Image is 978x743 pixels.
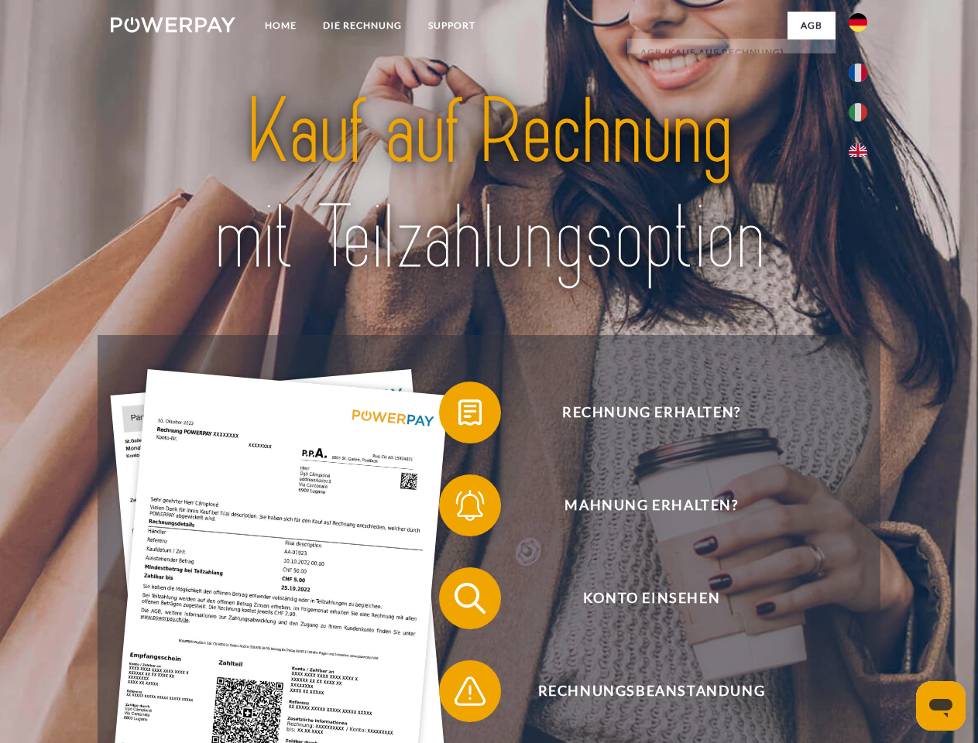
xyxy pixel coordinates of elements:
[111,17,235,33] img: logo-powerpay-white.svg
[849,13,867,32] img: de
[415,12,489,39] a: SUPPORT
[439,660,842,722] button: Rechnungsbeanstandung
[439,567,842,629] button: Konto einsehen
[849,63,867,82] img: fr
[451,672,489,710] img: qb_warning.svg
[916,681,966,731] iframe: Schaltfläche zum Öffnen des Messaging-Fensters
[451,579,489,618] img: qb_search.svg
[627,39,836,67] a: AGB (Kauf auf Rechnung)
[462,382,841,443] span: Rechnung erhalten?
[462,567,841,629] span: Konto einsehen
[451,486,489,525] img: qb_bell.svg
[310,12,415,39] a: DIE RECHNUNG
[439,474,842,536] button: Mahnung erhalten?
[148,74,830,296] img: title-powerpay_de.svg
[462,660,841,722] span: Rechnungsbeanstandung
[439,382,842,443] button: Rechnung erhalten?
[451,393,489,432] img: qb_bill.svg
[462,474,841,536] span: Mahnung erhalten?
[849,143,867,162] img: en
[788,12,836,39] a: agb
[252,12,310,39] a: Home
[849,103,867,122] img: it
